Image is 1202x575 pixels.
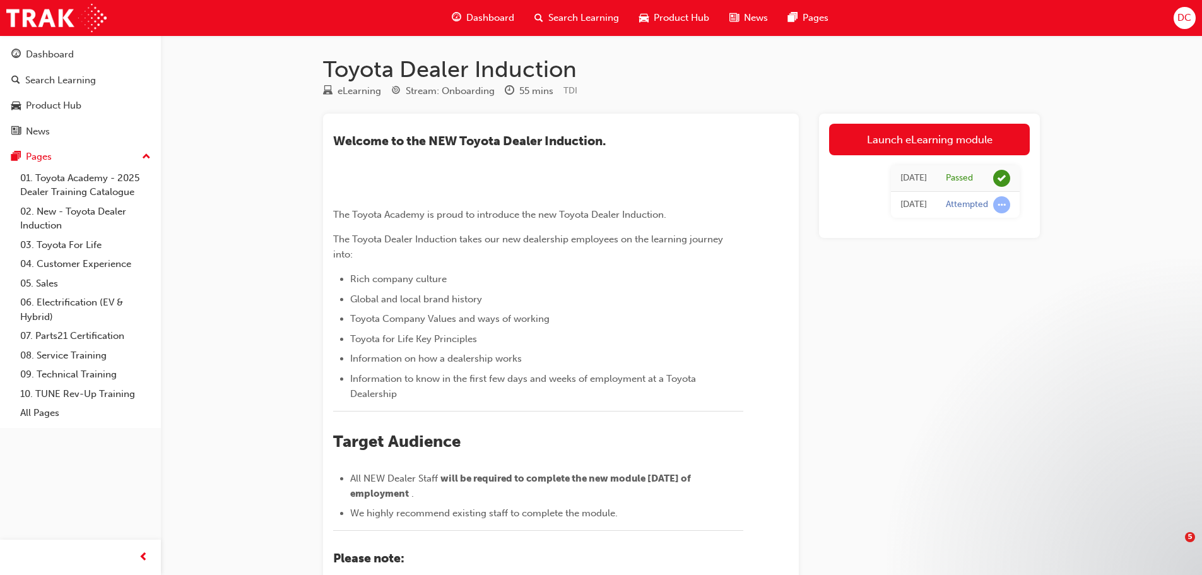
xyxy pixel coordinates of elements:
[15,202,156,235] a: 02. New - Toyota Dealer Induction
[629,5,719,31] a: car-iconProduct Hub
[323,83,381,99] div: Type
[5,40,156,145] button: DashboardSearch LearningProduct HubNews
[350,473,693,499] span: will be required to complete the new module [DATE] of employment
[333,209,666,220] span: The Toyota Academy is proud to introduce the new Toyota Dealer Induction.
[15,403,156,423] a: All Pages
[442,5,524,31] a: guage-iconDashboard
[11,75,20,86] span: search-icon
[829,124,1030,155] a: Launch eLearning module
[26,124,50,139] div: News
[563,85,577,96] span: Learning resource code
[350,473,438,484] span: All NEW Dealer Staff
[15,346,156,365] a: 08. Service Training
[323,86,333,97] span: learningResourceType_ELEARNING-icon
[719,5,778,31] a: news-iconNews
[534,10,543,26] span: search-icon
[654,11,709,25] span: Product Hub
[11,49,21,61] span: guage-icon
[15,293,156,326] a: 06. Electrification (EV & Hybrid)
[391,86,401,97] span: target-icon
[5,145,156,169] button: Pages
[26,47,74,62] div: Dashboard
[639,10,649,26] span: car-icon
[505,86,514,97] span: clock-icon
[15,326,156,346] a: 07. Parts21 Certification
[333,234,726,260] span: The Toyota Dealer Induction takes our new dealership employees on the learning journey into:
[519,84,553,98] div: 55 mins
[15,365,156,384] a: 09. Technical Training
[142,149,151,165] span: up-icon
[15,235,156,255] a: 03. Toyota For Life
[993,170,1010,187] span: learningRecordVerb_PASS-icon
[411,488,414,499] span: .
[323,56,1040,83] h1: Toyota Dealer Induction
[11,126,21,138] span: news-icon
[391,83,495,99] div: Stream
[25,73,96,88] div: Search Learning
[1177,11,1191,25] span: DC
[548,11,619,25] span: Search Learning
[5,69,156,92] a: Search Learning
[946,172,973,184] div: Passed
[1174,7,1196,29] button: DC
[993,196,1010,213] span: learningRecordVerb_ATTEMPT-icon
[803,11,828,25] span: Pages
[333,551,404,566] span: Please note:
[11,100,21,112] span: car-icon
[350,293,482,305] span: Global and local brand history
[6,4,107,32] img: Trak
[466,11,514,25] span: Dashboard
[946,199,988,211] div: Attempted
[139,550,148,566] span: prev-icon
[15,169,156,202] a: 01. Toyota Academy - 2025 Dealer Training Catalogue
[350,333,477,345] span: Toyota for Life Key Principles
[350,273,447,285] span: Rich company culture
[15,254,156,274] a: 04. Customer Experience
[5,43,156,66] a: Dashboard
[26,150,52,164] div: Pages
[15,384,156,404] a: 10. TUNE Rev-Up Training
[788,10,798,26] span: pages-icon
[5,120,156,143] a: News
[11,151,21,163] span: pages-icon
[729,10,739,26] span: news-icon
[338,84,381,98] div: eLearning
[333,134,606,148] span: ​Welcome to the NEW Toyota Dealer Induction.
[452,10,461,26] span: guage-icon
[26,98,81,113] div: Product Hub
[333,432,461,451] span: Target Audience
[778,5,839,31] a: pages-iconPages
[1185,532,1195,542] span: 5
[505,83,553,99] div: Duration
[350,313,550,324] span: Toyota Company Values and ways of working
[15,274,156,293] a: 05. Sales
[900,198,927,212] div: Tue May 13 2025 15:14:28 GMT+0930 (Australian Central Standard Time)
[5,94,156,117] a: Product Hub
[1159,532,1189,562] iframe: Intercom live chat
[350,373,698,400] span: Information to know in the first few days and weeks of employment at a Toyota Dealership
[900,171,927,186] div: Thu May 15 2025 09:03:54 GMT+0930 (Australian Central Standard Time)
[744,11,768,25] span: News
[524,5,629,31] a: search-iconSearch Learning
[350,353,522,364] span: Information on how a dealership works
[350,507,618,519] span: We highly recommend existing staff to complete the module.
[406,84,495,98] div: Stream: Onboarding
